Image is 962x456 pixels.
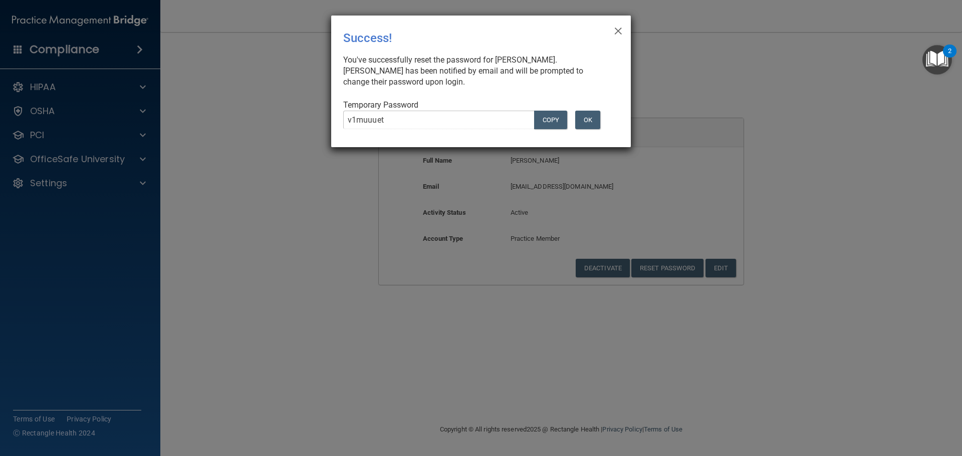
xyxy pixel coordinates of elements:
[575,111,600,129] button: OK
[614,20,623,40] span: ×
[948,51,951,64] div: 2
[343,55,611,88] div: You've successfully reset the password for [PERSON_NAME]. [PERSON_NAME] has been notified by emai...
[343,100,418,110] span: Temporary Password
[343,24,578,53] div: Success!
[534,111,567,129] button: COPY
[922,45,952,75] button: Open Resource Center, 2 new notifications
